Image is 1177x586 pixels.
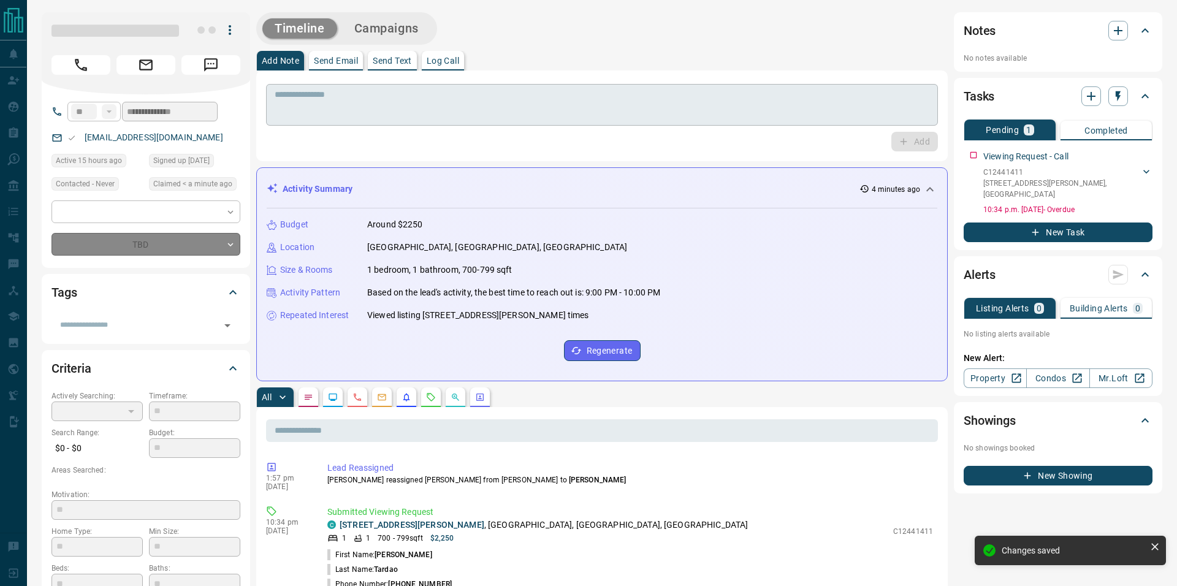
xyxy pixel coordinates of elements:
svg: Lead Browsing Activity [328,392,338,402]
p: Add Note [262,56,299,65]
p: 10:34 p.m. [DATE] - Overdue [983,204,1152,215]
p: Location [280,241,314,254]
p: Motivation: [51,489,240,500]
div: Activity Summary4 minutes ago [267,178,937,200]
p: 700 - 799 sqft [378,533,422,544]
p: Search Range: [51,427,143,438]
p: Send Email [314,56,358,65]
p: Min Size: [149,526,240,537]
div: Changes saved [1002,546,1145,555]
div: Tasks [964,82,1152,111]
div: condos.ca [327,520,336,529]
p: C12441411 [893,526,933,537]
p: 1 [366,533,370,544]
div: Criteria [51,354,240,383]
p: Submitted Viewing Request [327,506,933,519]
p: Last Name: [327,564,398,575]
span: Message [181,55,240,75]
p: 1 [342,533,346,544]
div: Tue Oct 14 2025 [51,154,143,171]
p: Repeated Interest [280,309,349,322]
p: [DATE] [266,527,309,535]
span: Contacted - Never [56,178,115,190]
p: 0 [1135,304,1140,313]
h2: Alerts [964,265,996,284]
p: 10:34 pm [266,518,309,527]
p: Baths: [149,563,240,574]
span: [PERSON_NAME] [569,476,626,484]
p: Activity Pattern [280,286,340,299]
p: Home Type: [51,526,143,537]
button: Open [219,317,236,334]
h2: Tasks [964,86,994,106]
p: Lead Reassigned [327,462,933,474]
h2: Criteria [51,359,91,378]
p: Completed [1084,126,1128,135]
p: Viewed listing [STREET_ADDRESS][PERSON_NAME] times [367,309,589,322]
p: [GEOGRAPHIC_DATA], [GEOGRAPHIC_DATA], [GEOGRAPHIC_DATA] [367,241,627,254]
p: Areas Searched: [51,465,240,476]
p: $0 - $0 [51,438,143,459]
p: Based on the lead's activity, the best time to reach out is: 9:00 PM - 10:00 PM [367,286,660,299]
svg: Agent Actions [475,392,485,402]
h2: Tags [51,283,77,302]
p: No showings booked [964,443,1152,454]
span: Email [116,55,175,75]
div: Notes [964,16,1152,45]
p: 1 bedroom, 1 bathroom, 700-799 sqft [367,264,512,276]
svg: Notes [303,392,313,402]
p: Building Alerts [1070,304,1128,313]
h2: Notes [964,21,996,40]
span: Signed up [DATE] [153,154,210,167]
p: Actively Searching: [51,390,143,401]
p: $2,250 [430,533,454,544]
p: 1 [1026,126,1031,134]
p: Log Call [427,56,459,65]
svg: Opportunities [451,392,460,402]
p: Size & Rooms [280,264,333,276]
button: Campaigns [342,18,431,39]
a: [STREET_ADDRESS][PERSON_NAME] [340,520,484,530]
svg: Requests [426,392,436,402]
p: New Alert: [964,352,1152,365]
span: Call [51,55,110,75]
p: Pending [986,126,1019,134]
p: Listing Alerts [976,304,1029,313]
p: 1:57 pm [266,474,309,482]
a: Mr.Loft [1089,368,1152,388]
p: Budget [280,218,308,231]
p: All [262,393,272,401]
p: [DATE] [266,482,309,491]
button: Timeline [262,18,337,39]
div: Tags [51,278,240,307]
a: [EMAIL_ADDRESS][DOMAIN_NAME] [85,132,223,142]
svg: Emails [377,392,387,402]
div: Sat Oct 11 2025 [149,154,240,171]
p: Viewing Request - Call [983,150,1068,163]
p: 0 [1037,304,1042,313]
div: C12441411[STREET_ADDRESS][PERSON_NAME],[GEOGRAPHIC_DATA] [983,164,1152,202]
p: [STREET_ADDRESS][PERSON_NAME] , [GEOGRAPHIC_DATA] [983,178,1140,200]
button: New Showing [964,466,1152,485]
p: No notes available [964,53,1152,64]
p: Activity Summary [283,183,352,196]
a: Property [964,368,1027,388]
div: Showings [964,406,1152,435]
div: Wed Oct 15 2025 [149,177,240,194]
p: , [GEOGRAPHIC_DATA], [GEOGRAPHIC_DATA], [GEOGRAPHIC_DATA] [340,519,748,531]
button: New Task [964,223,1152,242]
svg: Listing Alerts [402,392,411,402]
span: [PERSON_NAME] [375,550,432,559]
p: Send Text [373,56,412,65]
button: Regenerate [564,340,641,361]
svg: Calls [352,392,362,402]
p: Around $2250 [367,218,423,231]
span: Claimed < a minute ago [153,178,232,190]
p: 4 minutes ago [872,184,920,195]
p: No listing alerts available [964,329,1152,340]
span: Active 15 hours ago [56,154,122,167]
p: Timeframe: [149,390,240,401]
p: C12441411 [983,167,1140,178]
svg: Email Valid [67,134,76,142]
p: Budget: [149,427,240,438]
